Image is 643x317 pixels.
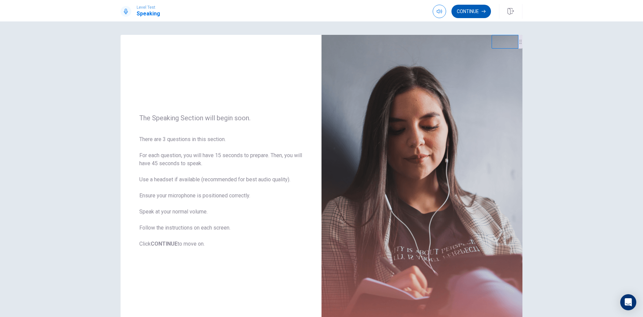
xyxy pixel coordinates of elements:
span: The Speaking Section will begin soon. [139,114,303,122]
button: Continue [451,5,491,18]
b: CONTINUE [151,241,177,247]
div: Open Intercom Messenger [620,294,636,310]
span: There are 3 questions in this section. For each question, you will have 15 seconds to prepare. Th... [139,135,303,248]
span: Level Test [137,5,160,10]
h1: Speaking [137,10,160,18]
